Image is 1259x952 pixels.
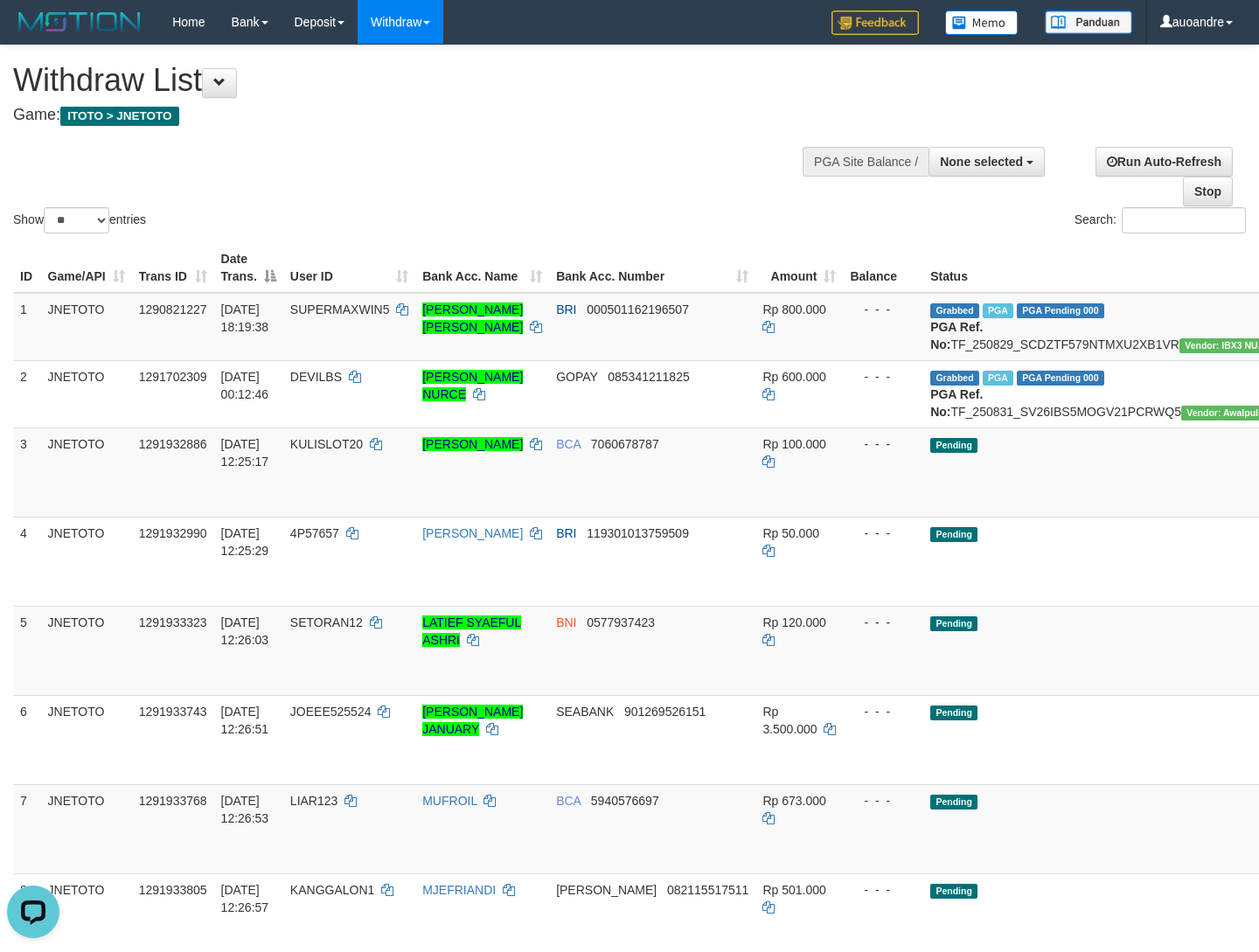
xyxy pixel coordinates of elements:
[139,705,207,719] span: 1291933743
[762,705,817,736] span: Rp 3.500.000
[221,526,269,558] span: [DATE] 12:25:29
[13,63,822,98] h1: Withdraw List
[930,527,977,542] span: Pending
[41,360,132,427] td: JNETOTO
[929,147,1045,177] button: None selected
[843,243,923,293] th: Balance
[290,705,372,719] span: JOEEE525524
[7,7,59,59] button: Open LiveChat chat widget
[556,370,597,384] span: GOPAY
[221,437,269,469] span: [DATE] 12:25:17
[762,883,825,897] span: Rp 501.000
[556,615,576,629] span: BNI
[983,303,1013,318] span: Marked by auowiliam
[667,883,748,897] span: Copy 082115517511 to clipboard
[831,10,919,35] img: Feedback.jpg
[1075,207,1246,233] label: Search:
[850,435,916,453] div: - - -
[930,884,977,899] span: Pending
[549,243,755,293] th: Bank Acc. Number: activate to sort column ascending
[587,526,689,540] span: Copy 119301013759509 to clipboard
[422,883,496,897] a: MJEFRIANDI
[803,147,929,177] div: PGA Site Balance /
[290,526,339,540] span: 4P57657
[850,881,916,899] div: - - -
[930,303,979,318] span: Grabbed
[290,883,374,897] span: KANGGALON1
[930,616,977,631] span: Pending
[41,695,132,784] td: JNETOTO
[624,705,706,719] span: Copy 901269526151 to clipboard
[762,437,825,451] span: Rp 100.000
[41,784,132,873] td: JNETOTO
[13,360,41,427] td: 2
[139,437,207,451] span: 1291932886
[1045,10,1132,34] img: panduan.png
[290,302,390,316] span: SUPERMAXWIN5
[221,883,269,914] span: [DATE] 12:26:57
[1096,147,1233,177] a: Run Auto-Refresh
[556,705,614,719] span: SEABANK
[41,606,132,695] td: JNETOTO
[762,526,819,540] span: Rp 50.000
[1183,177,1233,206] a: Stop
[983,371,1013,386] span: Marked by auowiliam
[556,883,657,897] span: [PERSON_NAME]
[13,243,41,293] th: ID
[132,243,214,293] th: Trans ID: activate to sort column ascending
[1017,371,1104,386] span: PGA Pending
[945,10,1019,35] img: Button%20Memo.svg
[556,302,576,316] span: BRI
[591,794,659,808] span: Copy 5940576697 to clipboard
[214,243,283,293] th: Date Trans.: activate to sort column descending
[422,705,523,736] a: [PERSON_NAME] JANUARY
[290,615,363,629] span: SETORAN12
[13,107,822,124] h4: Game:
[41,243,132,293] th: Game/API: activate to sort column ascending
[850,614,916,631] div: - - -
[13,784,41,873] td: 7
[41,517,132,606] td: JNETOTO
[422,370,523,401] a: [PERSON_NAME] NURCE
[290,794,337,808] span: LIAR123
[290,437,363,451] span: KULISLOT20
[41,427,132,517] td: JNETOTO
[850,368,916,386] div: - - -
[762,794,825,808] span: Rp 673.000
[755,243,843,293] th: Amount: activate to sort column ascending
[41,293,132,361] td: JNETOTO
[139,526,207,540] span: 1291932990
[762,302,825,316] span: Rp 800.000
[283,243,415,293] th: User ID: activate to sort column ascending
[422,794,476,808] a: MUFROIL
[930,387,983,419] b: PGA Ref. No:
[13,606,41,695] td: 5
[221,794,269,825] span: [DATE] 12:26:53
[139,883,207,897] span: 1291933805
[762,370,825,384] span: Rp 600.000
[422,526,523,540] a: [PERSON_NAME]
[221,705,269,736] span: [DATE] 12:26:51
[13,9,146,35] img: MOTION_logo.png
[930,320,983,351] b: PGA Ref. No:
[415,243,549,293] th: Bank Acc. Name: activate to sort column ascending
[587,302,689,316] span: Copy 000501162196507 to clipboard
[221,370,269,401] span: [DATE] 00:12:46
[591,437,659,451] span: Copy 7060678787 to clipboard
[850,792,916,810] div: - - -
[290,370,342,384] span: DEVILBS
[556,437,581,451] span: BCA
[44,207,109,233] select: Showentries
[850,525,916,542] div: - - -
[13,293,41,361] td: 1
[221,615,269,647] span: [DATE] 12:26:03
[930,795,977,810] span: Pending
[139,615,207,629] span: 1291933323
[60,107,179,126] span: ITOTO > JNETOTO
[139,794,207,808] span: 1291933768
[13,427,41,517] td: 3
[139,370,207,384] span: 1291702309
[587,615,655,629] span: Copy 0577937423 to clipboard
[930,371,979,386] span: Grabbed
[850,703,916,720] div: - - -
